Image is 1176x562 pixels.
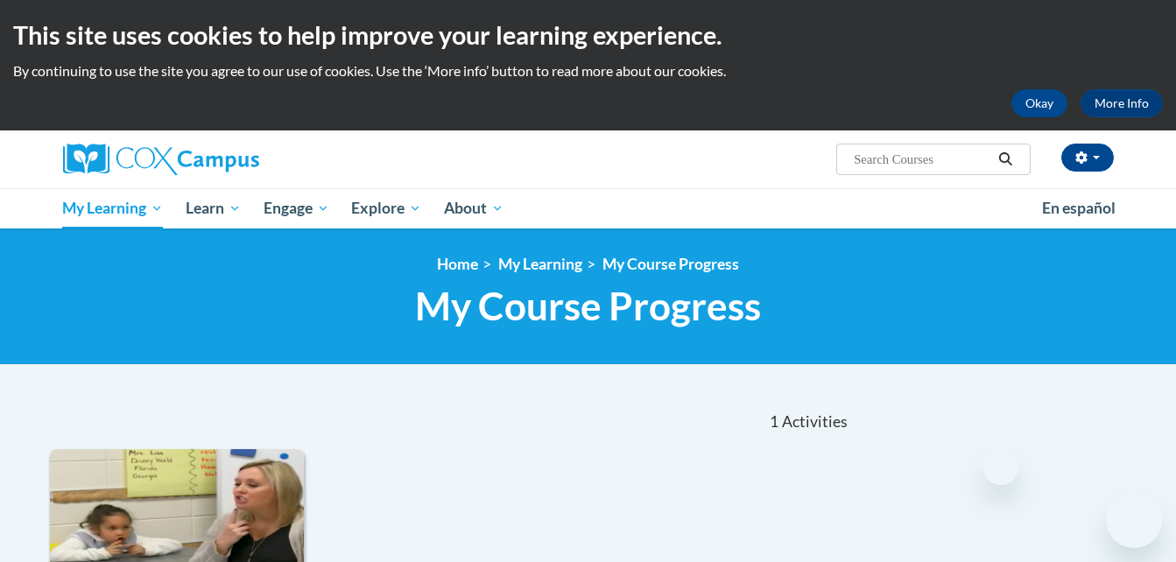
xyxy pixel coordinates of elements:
span: Engage [264,198,329,219]
a: Home [437,255,478,273]
h2: This site uses cookies to help improve your learning experience. [13,18,1163,53]
a: My Course Progress [602,255,739,273]
span: En español [1042,199,1116,217]
a: My Learning [52,188,175,228]
span: Activities [782,412,848,432]
iframe: Close message [983,450,1018,485]
img: Cox Campus [63,144,259,175]
span: About [444,198,503,219]
a: Explore [340,188,433,228]
input: Search Courses [852,149,992,170]
span: Explore [351,198,421,219]
button: Account Settings [1061,144,1114,172]
a: More Info [1081,89,1163,117]
span: My Course Progress [415,283,761,329]
a: Cox Campus [63,144,396,175]
iframe: Button to launch messaging window [1106,492,1162,548]
a: Engage [252,188,341,228]
a: My Learning [498,255,582,273]
span: My Learning [62,198,163,219]
span: Learn [186,198,241,219]
span: 1 [770,412,778,432]
a: About [433,188,515,228]
div: Main menu [37,188,1140,228]
a: Learn [174,188,252,228]
p: By continuing to use the site you agree to our use of cookies. Use the ‘More info’ button to read... [13,61,1163,81]
button: Search [992,149,1018,170]
a: En español [1031,190,1127,227]
button: Okay [1011,89,1067,117]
